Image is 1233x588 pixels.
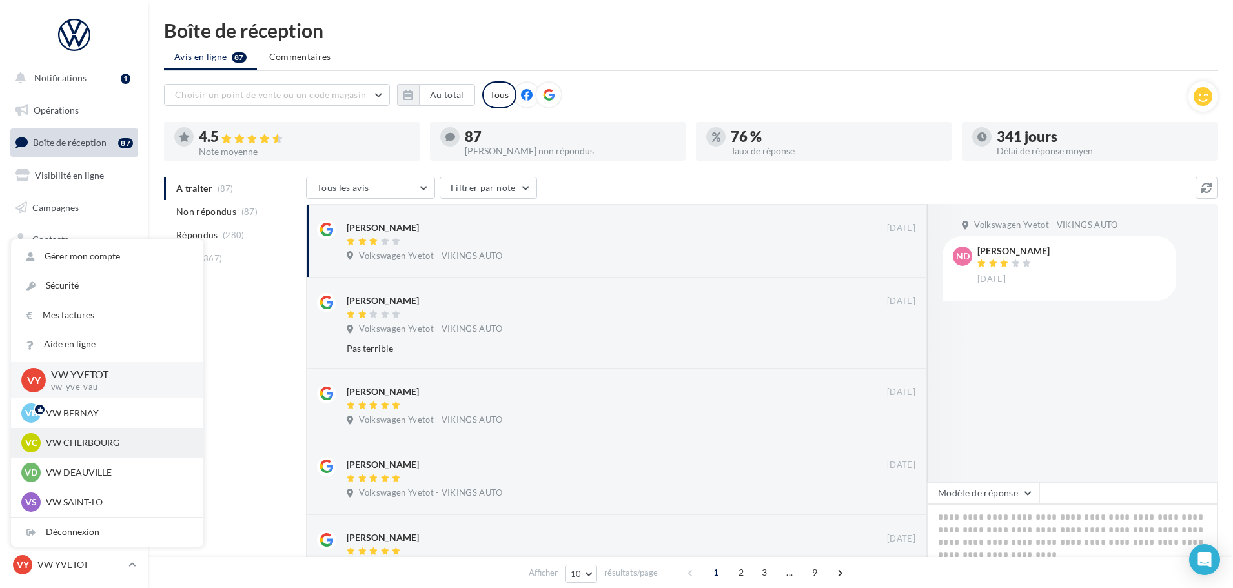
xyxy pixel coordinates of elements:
[956,250,970,263] span: ND
[397,84,475,106] button: Au total
[17,558,29,571] span: VY
[241,207,258,217] span: (87)
[887,223,915,234] span: [DATE]
[482,81,516,108] div: Tous
[25,407,37,420] span: VB
[974,219,1117,231] span: Volkswagen Yvetot - VIKINGS AUTO
[754,562,775,583] span: 3
[8,290,141,318] a: Calendrier
[35,170,104,181] span: Visibilité en ligne
[779,562,800,583] span: ...
[359,250,502,262] span: Volkswagen Yvetot - VIKINGS AUTO
[176,205,236,218] span: Non répondus
[46,436,188,449] p: VW CHERBOURG
[223,230,245,240] span: (280)
[887,296,915,307] span: [DATE]
[34,72,87,83] span: Notifications
[32,201,79,212] span: Campagnes
[11,242,203,271] a: Gérer mon compte
[199,130,409,145] div: 4.5
[164,21,1218,40] div: Boîte de réception
[201,253,223,263] span: (367)
[977,247,1050,256] div: [PERSON_NAME]
[731,147,941,156] div: Taux de réponse
[887,460,915,471] span: [DATE]
[8,226,141,253] a: Contacts
[121,74,130,84] div: 1
[51,381,183,393] p: vw-yve-vau
[731,130,941,144] div: 76 %
[347,531,419,544] div: [PERSON_NAME]
[440,177,537,199] button: Filtrer par note
[927,482,1039,504] button: Modèle de réponse
[887,533,915,545] span: [DATE]
[8,365,141,403] a: Campagnes DataOnDemand
[571,569,582,579] span: 10
[977,274,1006,285] span: [DATE]
[347,294,419,307] div: [PERSON_NAME]
[46,407,188,420] p: VW BERNAY
[175,89,366,100] span: Choisir un point de vente ou un code magasin
[8,322,141,360] a: PLV et print personnalisable
[10,553,138,577] a: VY VW YVETOT
[317,182,369,193] span: Tous les avis
[565,565,598,583] button: 10
[8,128,141,156] a: Boîte de réception87
[731,562,751,583] span: 2
[11,301,203,330] a: Mes factures
[34,105,79,116] span: Opérations
[465,130,675,144] div: 87
[8,65,136,92] button: Notifications 1
[269,50,331,63] span: Commentaires
[306,177,435,199] button: Tous les avis
[8,194,141,221] a: Campagnes
[11,518,203,547] div: Déconnexion
[997,130,1207,144] div: 341 jours
[347,458,419,471] div: [PERSON_NAME]
[706,562,726,583] span: 1
[33,137,107,148] span: Boîte de réception
[529,567,558,579] span: Afficher
[32,234,68,245] span: Contacts
[804,562,825,583] span: 9
[164,84,390,106] button: Choisir un point de vente ou un code magasin
[27,372,41,387] span: VY
[347,342,831,355] div: Pas terrible
[11,271,203,300] a: Sécurité
[604,567,658,579] span: résultats/page
[347,221,419,234] div: [PERSON_NAME]
[25,466,37,479] span: VD
[199,147,409,156] div: Note moyenne
[419,84,475,106] button: Au total
[25,436,37,449] span: VC
[359,414,502,426] span: Volkswagen Yvetot - VIKINGS AUTO
[347,385,419,398] div: [PERSON_NAME]
[359,487,502,499] span: Volkswagen Yvetot - VIKINGS AUTO
[8,97,141,124] a: Opérations
[11,330,203,359] a: Aide en ligne
[176,228,218,241] span: Répondus
[1189,544,1220,575] div: Open Intercom Messenger
[25,496,37,509] span: VS
[997,147,1207,156] div: Délai de réponse moyen
[8,258,141,285] a: Médiathèque
[37,558,123,571] p: VW YVETOT
[51,367,183,382] p: VW YVETOT
[359,323,502,335] span: Volkswagen Yvetot - VIKINGS AUTO
[8,162,141,189] a: Visibilité en ligne
[118,138,133,148] div: 87
[465,147,675,156] div: [PERSON_NAME] non répondus
[46,466,188,479] p: VW DEAUVILLE
[46,496,188,509] p: VW SAINT-LO
[887,387,915,398] span: [DATE]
